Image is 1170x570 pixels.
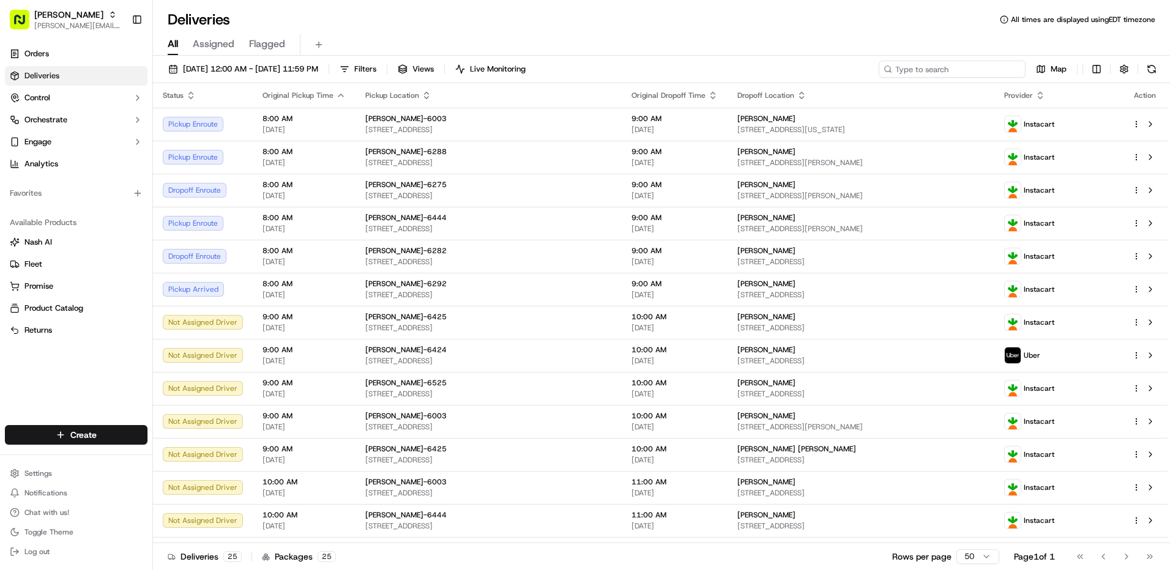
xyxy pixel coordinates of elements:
span: 10:00 AM [632,378,718,388]
a: Fleet [10,259,143,270]
span: Instacart [1024,483,1054,492]
span: [PERSON_NAME]-6282 [365,246,447,256]
span: [STREET_ADDRESS] [737,488,984,498]
span: [DATE] [632,389,718,399]
img: profile_instacart_ahold_partner.png [1005,116,1021,132]
span: [PERSON_NAME] [737,477,796,487]
span: 10:00 AM [263,477,346,487]
img: Nash [12,12,37,37]
button: [PERSON_NAME][EMAIL_ADDRESS][PERSON_NAME][DOMAIN_NAME] [34,21,122,31]
span: Orders [24,48,49,59]
span: [STREET_ADDRESS] [737,389,984,399]
span: [DATE] [263,257,346,267]
div: 📗 [12,179,22,188]
img: profile_instacart_ahold_partner.png [1005,479,1021,495]
span: 10:00 AM [632,345,718,355]
input: Got a question? Start typing here... [32,79,220,92]
span: Status [163,91,184,100]
span: [DATE] [632,455,718,465]
span: [PERSON_NAME]-6292 [365,279,447,289]
a: Product Catalog [10,303,143,314]
a: Deliveries [5,66,147,86]
span: [DATE] [632,257,718,267]
span: [PERSON_NAME]-6444 [365,510,447,520]
span: [PERSON_NAME]-6288 [365,147,447,157]
span: Nash AI [24,237,52,248]
span: 10:00 AM [632,411,718,421]
a: Promise [10,281,143,292]
span: 9:00 AM [632,114,718,124]
a: Orders [5,44,147,64]
span: Knowledge Base [24,177,94,190]
span: [PERSON_NAME] [34,9,103,21]
button: Orchestrate [5,110,147,130]
span: [STREET_ADDRESS] [737,290,984,300]
span: Product Catalog [24,303,83,314]
span: [PERSON_NAME] [737,114,796,124]
span: [DATE] [263,488,346,498]
button: Engage [5,132,147,152]
button: Promise [5,276,147,296]
a: Analytics [5,154,147,174]
span: 9:00 AM [263,444,346,454]
span: Live Monitoring [470,64,526,75]
span: 9:00 AM [263,411,346,421]
span: [DATE] [632,356,718,366]
span: [PERSON_NAME] [737,378,796,388]
span: [STREET_ADDRESS] [737,521,984,531]
span: [DATE] [632,290,718,300]
button: Fleet [5,254,147,274]
span: Log out [24,547,50,557]
span: [DATE] [632,422,718,432]
span: 9:00 AM [632,213,718,223]
span: [STREET_ADDRESS][US_STATE] [737,125,984,135]
span: [STREET_ADDRESS] [737,323,984,333]
div: Favorites [5,183,147,203]
button: Live Monitoring [450,61,531,78]
span: Instacart [1024,152,1054,162]
button: Control [5,88,147,108]
span: [DATE] [263,521,346,531]
span: [DATE] [263,323,346,333]
span: 8:00 AM [263,180,346,190]
span: [PERSON_NAME] [737,510,796,520]
span: API Documentation [116,177,196,190]
span: Instacart [1024,251,1054,261]
span: Original Dropoff Time [632,91,706,100]
img: profile_instacart_ahold_partner.png [1005,215,1021,231]
span: Notifications [24,488,67,498]
span: [STREET_ADDRESS] [365,356,612,366]
span: [PERSON_NAME] [737,411,796,421]
span: [STREET_ADDRESS] [737,257,984,267]
span: Views [412,64,434,75]
span: [DATE] [632,191,718,201]
span: [PERSON_NAME]-6424 [365,345,447,355]
span: Provider [1004,91,1033,100]
div: 25 [223,551,242,562]
span: 9:00 AM [263,312,346,322]
button: [PERSON_NAME][PERSON_NAME][EMAIL_ADDRESS][PERSON_NAME][DOMAIN_NAME] [5,5,127,34]
div: Page 1 of 1 [1014,550,1055,563]
span: [PERSON_NAME]-6003 [365,411,447,421]
span: [PERSON_NAME] [737,312,796,322]
span: [DATE] [632,323,718,333]
span: Filters [354,64,376,75]
span: [DATE] 12:00 AM - [DATE] 11:59 PM [183,64,318,75]
span: [PERSON_NAME] [PERSON_NAME] [737,444,856,454]
div: Start new chat [42,117,201,129]
span: Control [24,92,50,103]
button: Start new chat [208,120,223,135]
img: profile_instacart_ahold_partner.png [1005,281,1021,297]
div: 25 [318,551,336,562]
span: Map [1051,64,1067,75]
div: Action [1132,91,1158,100]
button: Views [392,61,439,78]
div: Packages [262,550,336,563]
span: Dropoff Location [737,91,794,100]
span: [DATE] [263,356,346,366]
button: Product Catalog [5,298,147,318]
span: [STREET_ADDRESS] [365,488,612,498]
span: 10:00 AM [632,444,718,454]
span: [PERSON_NAME]-6425 [365,444,447,454]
